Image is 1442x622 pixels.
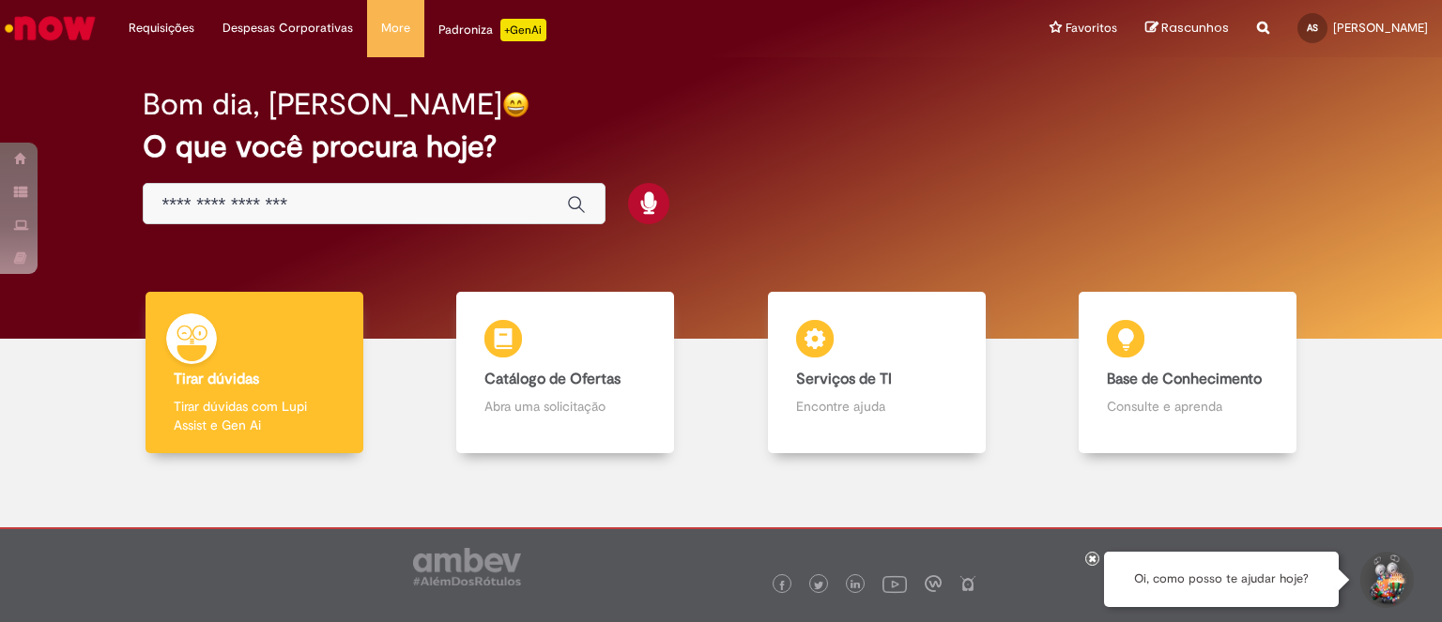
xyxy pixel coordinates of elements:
[882,571,907,596] img: logo_footer_youtube.png
[502,91,529,118] img: happy-face.png
[438,19,546,41] div: Padroniza
[1358,552,1414,608] button: Iniciar Conversa de Suporte
[851,580,860,591] img: logo_footer_linkedin.png
[174,370,259,388] b: Tirar dúvidas
[2,9,99,47] img: ServiceNow
[1307,22,1318,34] span: AS
[814,581,823,590] img: logo_footer_twitter.png
[99,292,410,454] a: Tirar dúvidas Tirar dúvidas com Lupi Assist e Gen Ai
[796,397,958,416] p: Encontre ajuda
[222,19,353,38] span: Despesas Corporativas
[129,19,194,38] span: Requisições
[1107,397,1268,416] p: Consulte e aprenda
[500,19,546,41] p: +GenAi
[925,575,942,592] img: logo_footer_workplace.png
[413,548,521,585] img: logo_footer_ambev_rotulo_gray.png
[410,292,722,454] a: Catálogo de Ofertas Abra uma solicitação
[484,397,646,416] p: Abra uma solicitação
[777,581,787,590] img: logo_footer_facebook.png
[1333,20,1428,36] span: [PERSON_NAME]
[143,88,502,121] h2: Bom dia, [PERSON_NAME]
[1033,292,1344,454] a: Base de Conhecimento Consulte e aprenda
[1145,20,1229,38] a: Rascunhos
[1161,19,1229,37] span: Rascunhos
[1107,370,1262,388] b: Base de Conhecimento
[1066,19,1117,38] span: Favoritos
[959,575,976,592] img: logo_footer_naosei.png
[484,370,621,388] b: Catálogo de Ofertas
[721,292,1033,454] a: Serviços de TI Encontre ajuda
[1104,552,1339,607] div: Oi, como posso te ajudar hoje?
[174,397,335,434] p: Tirar dúvidas com Lupi Assist e Gen Ai
[143,130,1300,163] h2: O que você procura hoje?
[381,19,410,38] span: More
[796,370,892,388] b: Serviços de TI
